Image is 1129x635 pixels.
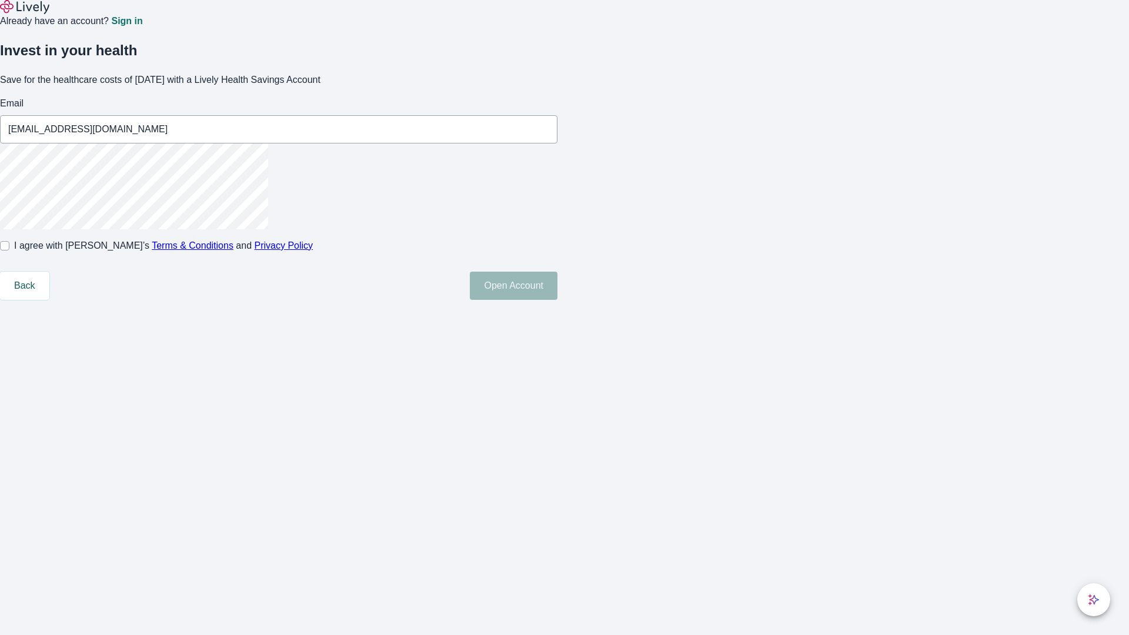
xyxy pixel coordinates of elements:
[152,240,233,250] a: Terms & Conditions
[1077,583,1110,616] button: chat
[1088,594,1100,606] svg: Lively AI Assistant
[14,239,313,253] span: I agree with [PERSON_NAME]’s and
[255,240,313,250] a: Privacy Policy
[111,16,142,26] a: Sign in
